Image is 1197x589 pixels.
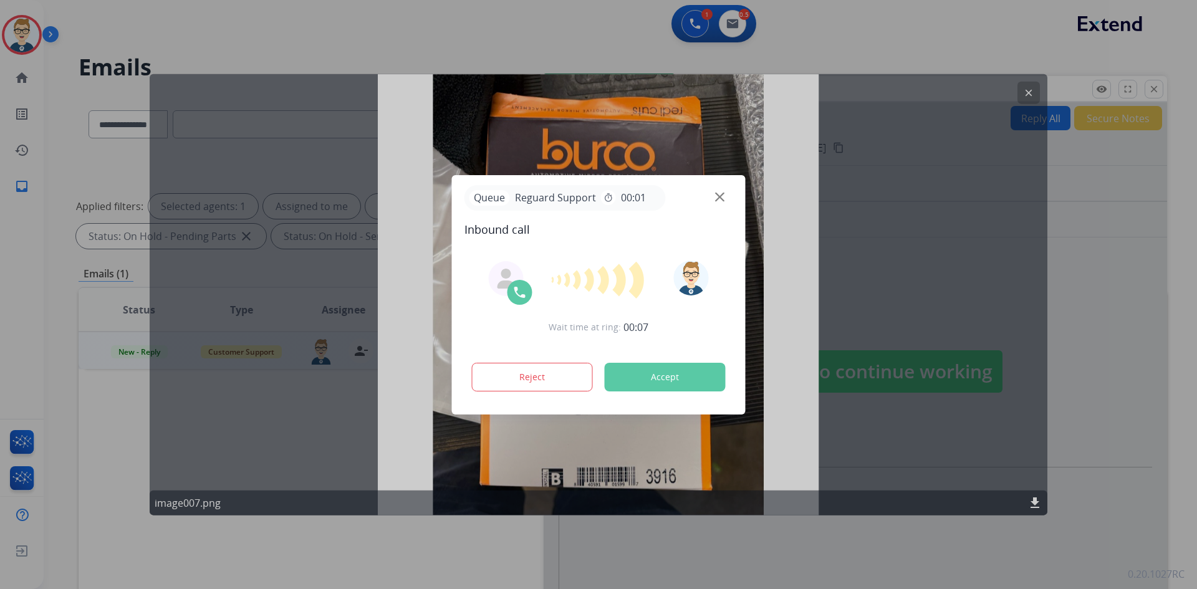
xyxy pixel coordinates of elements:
span: 00:07 [623,320,648,335]
button: Accept [605,363,726,391]
span: Inbound call [464,221,733,238]
img: call-icon [512,285,527,300]
button: Reject [472,363,593,391]
span: 00:01 [621,190,646,205]
p: 0.20.1027RC [1128,567,1185,582]
img: close-button [715,192,724,201]
mat-icon: timer [603,193,613,203]
span: Reguard Support [510,190,601,205]
img: avatar [673,261,708,295]
span: Wait time at ring: [549,321,621,333]
p: Queue [469,190,510,206]
img: agent-avatar [496,269,516,289]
